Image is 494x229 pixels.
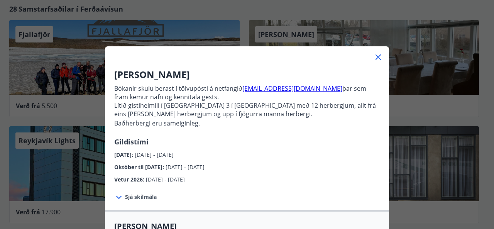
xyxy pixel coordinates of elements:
span: [DATE] - [DATE] [135,151,174,158]
span: Vetur 2026 : [114,176,146,183]
span: Gildistími [114,137,149,146]
span: [DATE] : [114,151,135,158]
span: Sjá skilmála [125,193,157,201]
p: Lítið gistiheimili í [GEOGRAPHIC_DATA] 3 í [GEOGRAPHIC_DATA] með 12 herbergjum, allt frá eins [PE... [114,101,380,127]
span: [DATE] - [DATE] [166,163,205,171]
p: Bókanir skulu berast í tölvupósti á netfangið þar sem fram kemur nafn og kennitala gests. [114,84,380,101]
h3: [PERSON_NAME] [114,68,380,81]
a: [EMAIL_ADDRESS][DOMAIN_NAME] [242,84,342,93]
span: [DATE] - [DATE] [146,176,185,183]
span: Október til [DATE] : [114,163,166,171]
